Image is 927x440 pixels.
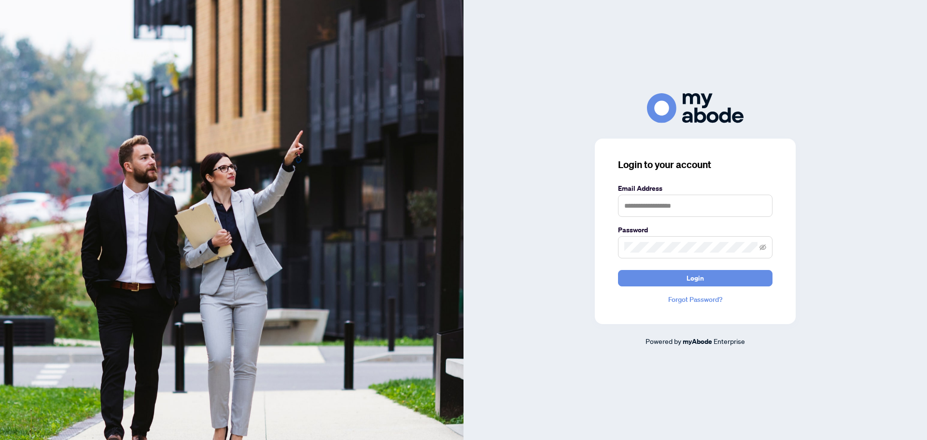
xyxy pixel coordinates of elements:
[618,294,772,305] a: Forgot Password?
[646,337,681,345] span: Powered by
[618,158,772,171] h3: Login to your account
[687,270,704,286] span: Login
[618,225,772,235] label: Password
[714,337,745,345] span: Enterprise
[647,93,744,123] img: ma-logo
[759,244,766,251] span: eye-invisible
[618,183,772,194] label: Email Address
[683,336,712,347] a: myAbode
[618,270,772,286] button: Login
